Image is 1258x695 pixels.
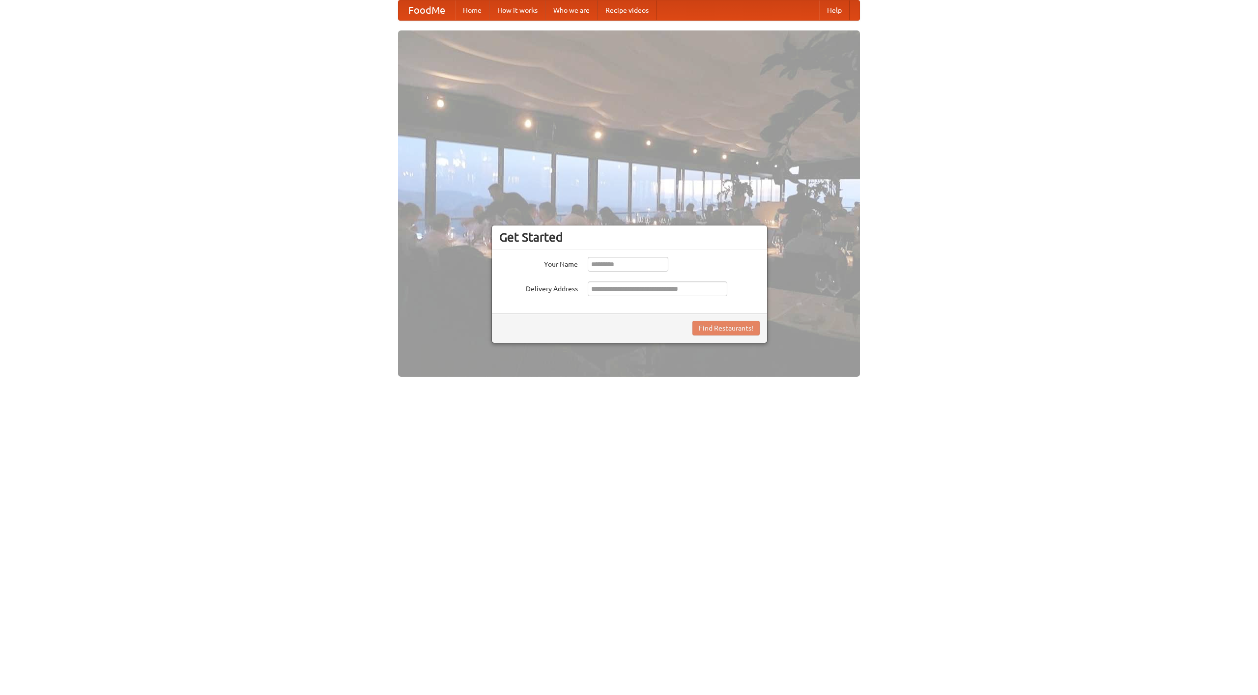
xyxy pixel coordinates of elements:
label: Your Name [499,257,578,269]
a: FoodMe [399,0,455,20]
a: How it works [489,0,545,20]
h3: Get Started [499,230,760,245]
a: Who we are [545,0,598,20]
a: Home [455,0,489,20]
button: Find Restaurants! [692,321,760,335]
a: Recipe videos [598,0,657,20]
label: Delivery Address [499,281,578,294]
a: Help [819,0,850,20]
